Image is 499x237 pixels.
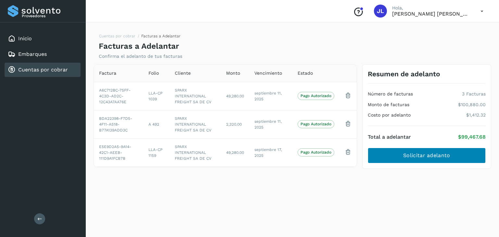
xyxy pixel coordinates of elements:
p: Pago Autorizado [301,122,331,126]
p: $1,412.32 [466,112,486,118]
span: septiembre 11, 2025 [254,91,282,101]
span: Estado [298,70,313,77]
div: Inicio [5,31,81,46]
span: septiembre 17, 2025 [254,147,282,158]
a: Embarques [18,51,47,57]
p: $99,467.68 [458,134,486,140]
span: Folio [148,70,159,77]
p: JOSE LUIS GUZMAN ORTA [392,11,470,17]
td: A 492 [143,110,170,138]
h3: Resumen de adelanto [368,70,440,78]
td: SPARX INTERNATIONAL FREIGHT SA DE CV [170,82,221,110]
span: Facturas a Adelantar [141,34,181,38]
span: 2,320.00 [226,122,242,127]
p: Confirma el adelanto de tus facturas [99,54,182,59]
a: Cuentas por cobrar [99,34,135,38]
h4: Monto de facturas [368,102,409,107]
p: Pago Autorizado [301,94,331,98]
nav: breadcrumb [99,33,181,42]
td: SPARX INTERNATIONAL FREIGHT SA DE CV [170,138,221,167]
p: 3 Facturas [462,91,486,97]
h4: Facturas a Adelantar [99,42,179,51]
td: E5E9D2A5-9A14-42C1-AEEB-111D9A1FCB7B [94,138,143,167]
h4: Número de facturas [368,91,413,97]
span: Solicitar adelanto [403,152,450,159]
button: Solicitar adelanto [368,148,486,163]
p: Hola, [392,5,470,11]
span: Cliente [175,70,191,77]
td: SPARX INTERNATIONAL FREIGHT SA DE CV [170,110,221,138]
a: Inicio [18,35,32,42]
p: $100,880.00 [458,102,486,107]
p: Proveedores [22,14,78,18]
td: LLA-CP 1159 [143,138,170,167]
td: LLA-CP 1039 [143,82,170,110]
div: Cuentas por cobrar [5,63,81,77]
h4: Total a adelantar [368,134,411,140]
td: A6C712BC-75FF-4C3D-AD2C-12C43A7AA76E [94,82,143,110]
span: Monto [226,70,240,77]
span: Vencimiento [254,70,282,77]
span: septiembre 11, 2025 [254,119,282,130]
span: 49,280.00 [226,150,244,155]
p: Pago Autorizado [301,150,331,155]
span: Factura [99,70,116,77]
a: Cuentas por cobrar [18,67,68,73]
span: 49,280.00 [226,94,244,98]
h4: Costo por adelanto [368,112,411,118]
div: Embarques [5,47,81,61]
td: BDA22398-F7D5-4F11-A518-B77A139ADD3C [94,110,143,138]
